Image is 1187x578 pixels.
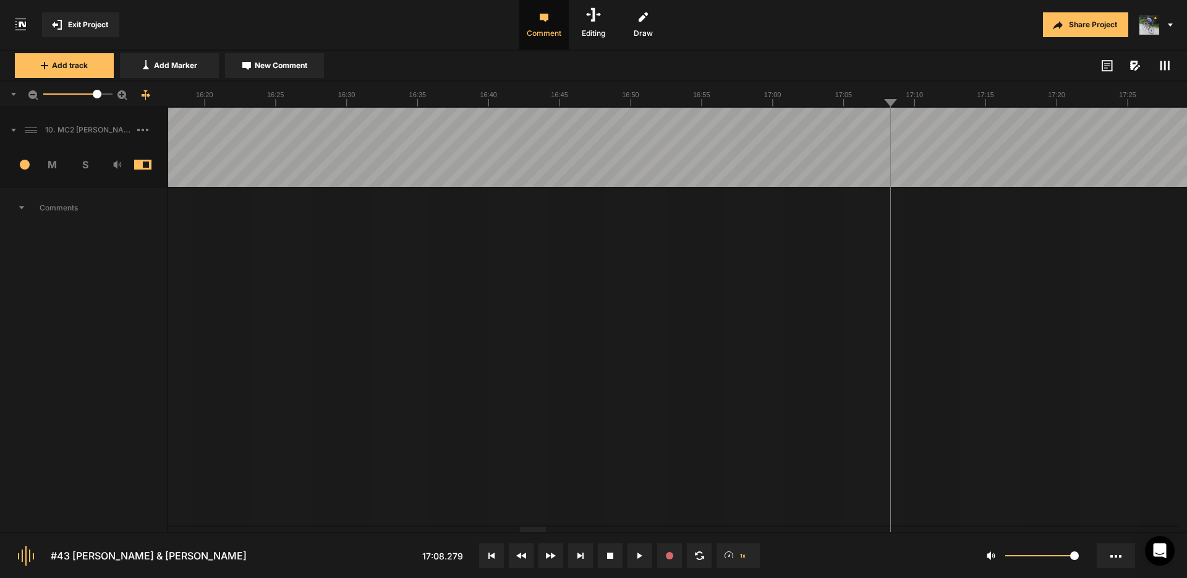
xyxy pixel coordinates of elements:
text: 17:00 [764,91,781,98]
text: 17:10 [906,91,924,98]
span: 10. MC2 [PERSON_NAME] and [PERSON_NAME] Lock` [40,124,137,136]
text: 17:15 [977,91,994,98]
text: 16:35 [409,91,427,98]
button: Share Project [1043,12,1128,37]
text: 17:20 [1048,91,1065,98]
span: S [69,157,101,172]
text: 16:25 [267,91,284,98]
button: Add track [15,53,114,78]
span: Exit Project [68,19,108,30]
text: 17:05 [835,91,853,98]
text: 16:40 [480,91,497,98]
img: ACg8ocLxXzHjWyafR7sVkIfmxRufCxqaSAR27SDjuE-ggbMy1qqdgD8=s96-c [1139,15,1159,35]
div: #43 [PERSON_NAME] & [PERSON_NAME] [51,548,247,563]
text: 16:30 [338,91,355,98]
text: 16:20 [196,91,213,98]
button: 1x [717,543,760,568]
text: 16:45 [551,91,568,98]
span: 17:08.279 [422,551,463,561]
div: Open Intercom Messenger [1145,536,1175,566]
text: 16:55 [693,91,710,98]
span: Add Marker [154,60,197,71]
span: Add track [52,60,88,71]
button: Add Marker [120,53,219,78]
span: New Comment [255,60,307,71]
button: Exit Project [42,12,119,37]
text: 16:50 [622,91,639,98]
text: 17:25 [1119,91,1136,98]
button: New Comment [225,53,324,78]
span: M [36,157,69,172]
